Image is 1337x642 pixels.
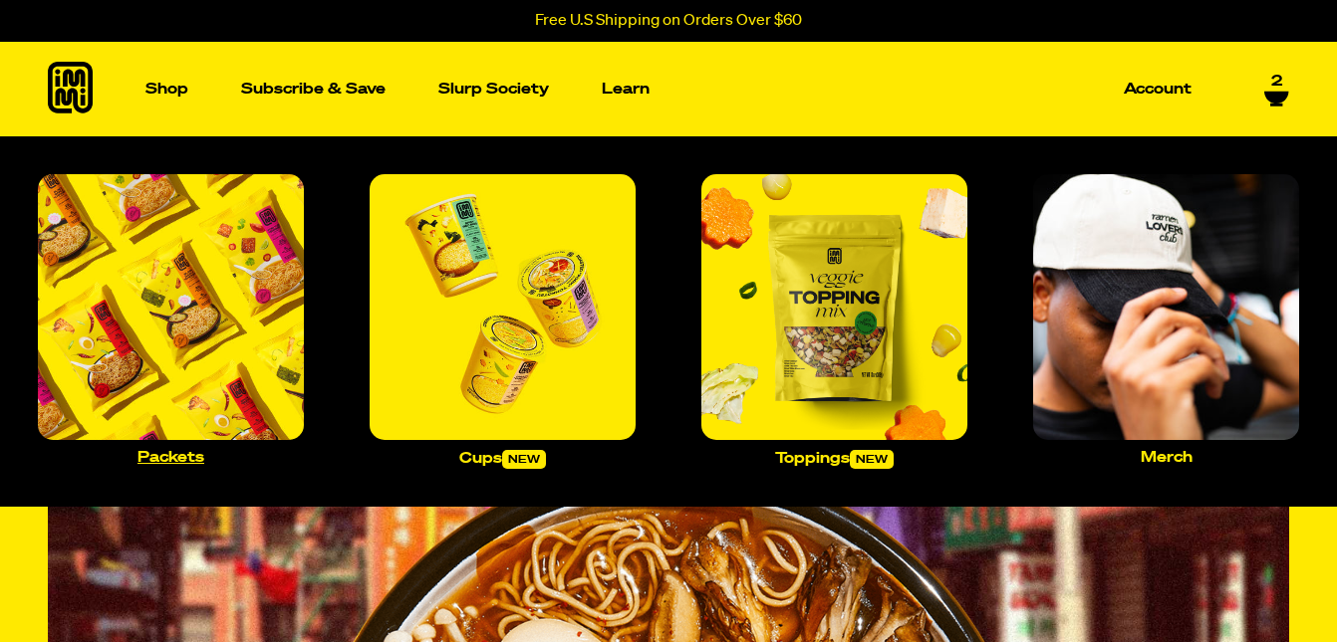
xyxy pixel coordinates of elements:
img: Cups_large.jpg [370,174,636,440]
img: Merch_large.jpg [1033,174,1299,440]
a: Subscribe & Save [233,74,394,105]
p: Packets [137,450,204,465]
p: Toppings [775,450,894,469]
a: Toppingsnew [693,166,975,477]
p: Account [1124,82,1192,97]
p: Slurp Society [438,82,549,97]
a: Cupsnew [362,166,644,477]
a: Account [1116,74,1200,105]
span: 2 [1271,73,1282,91]
a: Shop [137,42,196,136]
p: Cups [459,450,546,469]
a: Slurp Society [430,74,557,105]
a: 2 [1264,73,1289,107]
a: Learn [594,42,658,136]
img: Packets_large.jpg [38,174,304,440]
p: Learn [602,82,650,97]
span: new [502,450,546,469]
span: new [850,450,894,469]
a: Merch [1025,166,1307,473]
p: Merch [1141,450,1193,465]
p: Free U.S Shipping on Orders Over $60 [535,12,802,30]
nav: Main navigation [137,42,1200,136]
a: Packets [30,166,312,473]
p: Shop [145,82,188,97]
p: Subscribe & Save [241,82,386,97]
img: toppings.png [701,174,967,440]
